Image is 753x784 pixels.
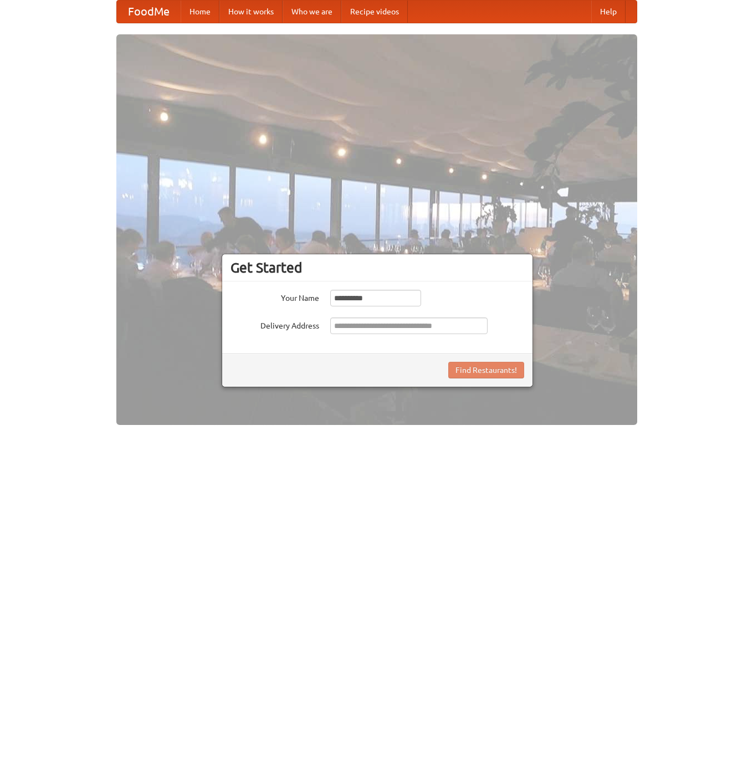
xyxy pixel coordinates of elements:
[219,1,283,23] a: How it works
[230,259,524,276] h3: Get Started
[591,1,626,23] a: Help
[448,362,524,378] button: Find Restaurants!
[230,317,319,331] label: Delivery Address
[341,1,408,23] a: Recipe videos
[283,1,341,23] a: Who we are
[117,1,181,23] a: FoodMe
[181,1,219,23] a: Home
[230,290,319,304] label: Your Name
